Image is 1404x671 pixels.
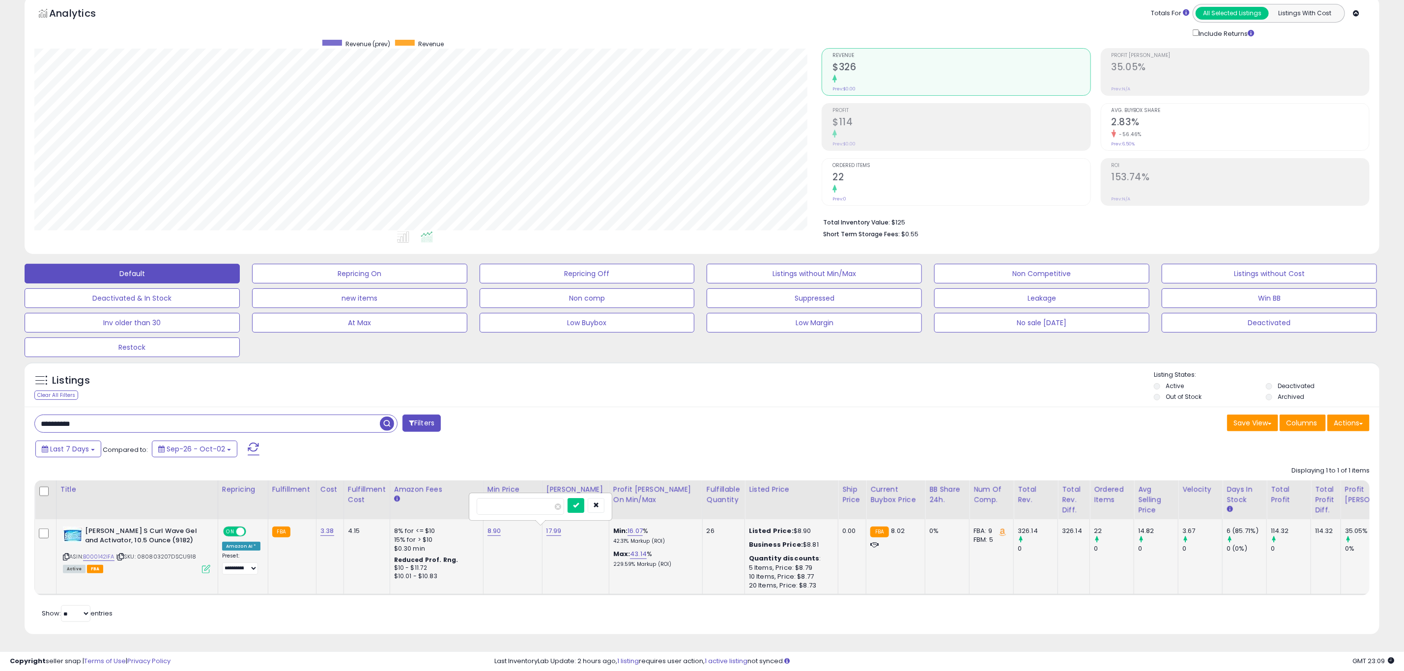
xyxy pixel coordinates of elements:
[749,563,831,572] div: 5 Items, Price: $8.79
[546,484,605,495] div: [PERSON_NAME]
[1271,527,1311,535] div: 114.32
[934,288,1149,308] button: Leakage
[1315,484,1337,515] div: Total Profit Diff.
[320,526,334,536] a: 3.38
[252,264,467,283] button: Repricing On
[842,527,859,535] div: 0.00
[63,565,86,573] span: All listings currently available for purchase on Amazon
[1271,544,1311,553] div: 0
[1227,505,1232,514] small: Days In Stock.
[222,553,260,574] div: Preset:
[348,484,386,505] div: Fulfillment Cost
[394,484,479,495] div: Amazon Fees
[1112,196,1131,202] small: Prev: N/A
[613,561,695,568] p: 229.59% Markup (ROI)
[222,484,264,495] div: Repricing
[348,527,382,535] div: 4.15
[707,484,741,505] div: Fulfillable Quantity
[1112,86,1131,92] small: Prev: N/A
[823,216,1362,227] li: $125
[628,526,643,536] a: 16.07
[480,288,695,308] button: Non comp
[222,542,260,551] div: Amazon AI *
[394,564,476,572] div: $10 - $11.72
[901,229,918,239] span: $0.55
[1162,264,1377,283] button: Listings without Cost
[630,549,647,559] a: 43.14
[1018,544,1058,553] div: 0
[84,656,126,666] a: Terms of Use
[609,480,702,519] th: The percentage added to the cost of goods (COGS) that forms the calculator for Min & Max prices.
[1094,484,1130,505] div: Ordered Items
[832,61,1090,75] h2: $326
[707,527,737,535] div: 26
[707,313,922,333] button: Low Margin
[35,441,101,457] button: Last 7 Days
[418,40,444,48] span: Revenue
[1227,527,1266,535] div: 6 (85.71%)
[1185,28,1266,38] div: Include Returns
[480,313,695,333] button: Low Buybox
[929,527,962,535] div: 0%
[394,495,400,503] small: Amazon Fees.
[617,656,639,666] a: 1 listing
[1271,484,1307,505] div: Total Profit
[707,288,922,308] button: Suppressed
[1112,53,1369,58] span: Profit [PERSON_NAME]
[487,484,538,495] div: Min Price
[891,526,905,535] span: 8.02
[1112,61,1369,75] h2: 35.05%
[1138,527,1178,535] div: 14.82
[34,391,78,400] div: Clear All Filters
[394,572,476,581] div: $10.01 - $10.83
[25,313,240,333] button: Inv older than 30
[1327,415,1370,431] button: Actions
[934,264,1149,283] button: Non Competitive
[707,264,922,283] button: Listings without Min/Max
[402,415,441,432] button: Filters
[60,484,214,495] div: Title
[25,264,240,283] button: Default
[1151,9,1189,18] div: Totals For
[842,484,862,505] div: Ship Price
[272,484,312,495] div: Fulfillment
[10,656,46,666] strong: Copyright
[272,527,290,537] small: FBA
[934,313,1149,333] button: No sale [DATE]
[749,540,803,549] b: Business Price:
[613,526,628,535] b: Min:
[1227,484,1262,505] div: Days In Stock
[1162,313,1377,333] button: Deactivated
[1268,7,1342,20] button: Listings With Cost
[52,374,90,388] h5: Listings
[749,554,820,563] b: Quantity discounts
[1182,544,1222,553] div: 0
[394,556,458,564] b: Reduced Prof. Rng.
[1112,171,1369,185] h2: 153.74%
[832,86,856,92] small: Prev: $0.00
[1112,141,1135,147] small: Prev: 6.50%
[832,108,1090,113] span: Profit
[10,657,171,666] div: seller snap | |
[1112,163,1369,168] span: ROI
[749,554,831,563] div: :
[613,527,695,545] div: %
[870,484,921,505] div: Current Buybox Price
[127,656,171,666] a: Privacy Policy
[152,441,237,457] button: Sep-26 - Oct-02
[83,553,115,561] a: B000142IFA
[1154,370,1379,380] p: Listing States:
[823,218,890,226] b: Total Inventory Value:
[1162,288,1377,308] button: Win BB
[1182,527,1222,535] div: 3.67
[929,484,965,505] div: BB Share 24h.
[320,484,340,495] div: Cost
[49,6,115,23] h5: Analytics
[546,526,562,536] a: 17.99
[1227,544,1266,553] div: 0 (0%)
[613,484,698,505] div: Profit [PERSON_NAME] on Min/Max
[1018,527,1058,535] div: 326.14
[1138,544,1178,553] div: 0
[167,444,225,454] span: Sep-26 - Oct-02
[25,337,240,357] button: Restock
